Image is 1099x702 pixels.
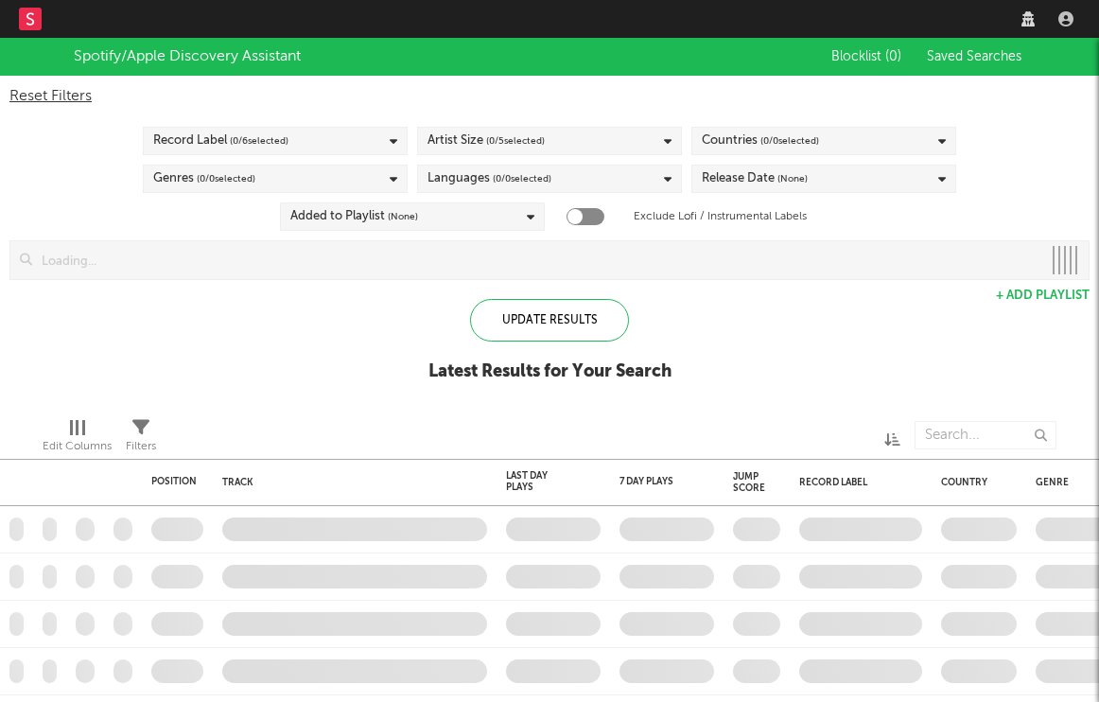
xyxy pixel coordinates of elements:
[230,130,288,152] span: ( 0 / 6 selected)
[197,167,255,190] span: ( 0 / 0 selected)
[32,241,1041,279] input: Loading...
[388,205,418,228] span: (None)
[153,167,255,190] div: Genres
[885,50,901,63] span: ( 0 )
[486,130,545,152] span: ( 0 / 5 selected)
[921,49,1025,64] button: Saved Searches
[915,421,1056,449] input: Search...
[151,476,197,487] div: Position
[777,167,808,190] span: (None)
[427,167,551,190] div: Languages
[290,205,418,228] div: Added to Playlist
[493,167,551,190] span: ( 0 / 0 selected)
[799,477,913,488] div: Record Label
[9,85,1090,108] div: Reset Filters
[43,435,112,458] div: Edit Columns
[126,412,156,466] div: Filters
[996,290,1090,302] button: + Add Playlist
[222,477,478,488] div: Track
[427,130,545,152] div: Artist Size
[126,435,156,458] div: Filters
[702,167,808,190] div: Release Date
[153,130,288,152] div: Record Label
[941,477,1007,488] div: Country
[43,412,112,466] div: Edit Columns
[760,130,819,152] span: ( 0 / 0 selected)
[733,471,765,494] div: Jump Score
[74,45,301,68] div: Spotify/Apple Discovery Assistant
[506,470,572,493] div: Last Day Plays
[702,130,819,152] div: Countries
[831,50,901,63] span: Blocklist
[470,299,629,342] div: Update Results
[634,205,807,228] label: Exclude Lofi / Instrumental Labels
[927,50,1025,63] span: Saved Searches
[619,476,686,487] div: 7 Day Plays
[428,360,672,383] div: Latest Results for Your Search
